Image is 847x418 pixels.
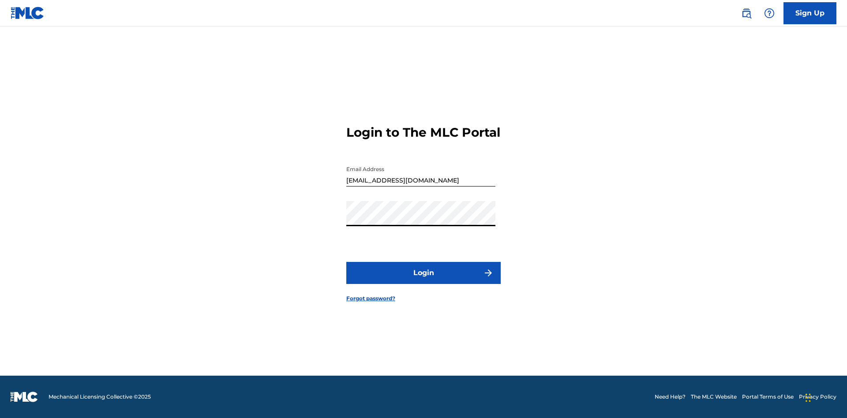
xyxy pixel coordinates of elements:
[655,393,686,401] a: Need Help?
[764,8,775,19] img: help
[742,393,794,401] a: Portal Terms of Use
[738,4,755,22] a: Public Search
[49,393,151,401] span: Mechanical Licensing Collective © 2025
[346,125,500,140] h3: Login to The MLC Portal
[346,295,395,302] a: Forgot password?
[11,7,45,19] img: MLC Logo
[483,268,494,278] img: f7272a7cc735f4ea7f67.svg
[11,392,38,402] img: logo
[783,2,836,24] a: Sign Up
[761,4,778,22] div: Help
[806,384,811,411] div: Drag
[346,262,501,284] button: Login
[803,376,847,418] iframe: Chat Widget
[691,393,737,401] a: The MLC Website
[799,393,836,401] a: Privacy Policy
[741,8,752,19] img: search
